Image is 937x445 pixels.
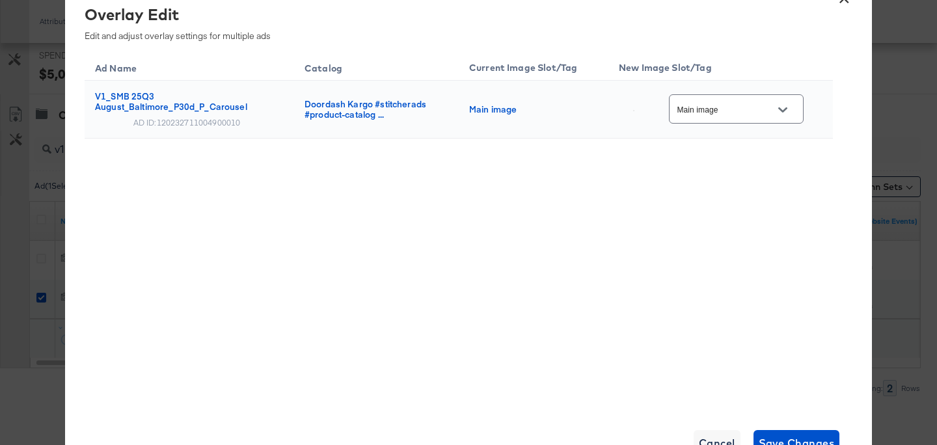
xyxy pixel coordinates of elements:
button: Open [773,100,793,120]
div: AD ID: 120232711004900010 [133,117,241,128]
div: Doordash Kargo #stitcherads #product-catalog ... [305,99,443,120]
th: Current Image Slot/Tag [459,51,608,81]
div: Main image [469,104,593,115]
span: Catalog [305,62,359,74]
span: Ad Name [95,62,154,74]
div: Overlay Edit [85,3,823,25]
div: V1_SMB 25Q3 August_Baltimore_P30d_P_Carousel [95,91,278,112]
th: New Image Slot/Tag [608,51,833,81]
div: Edit and adjust overlay settings for multiple ads [85,3,823,42]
